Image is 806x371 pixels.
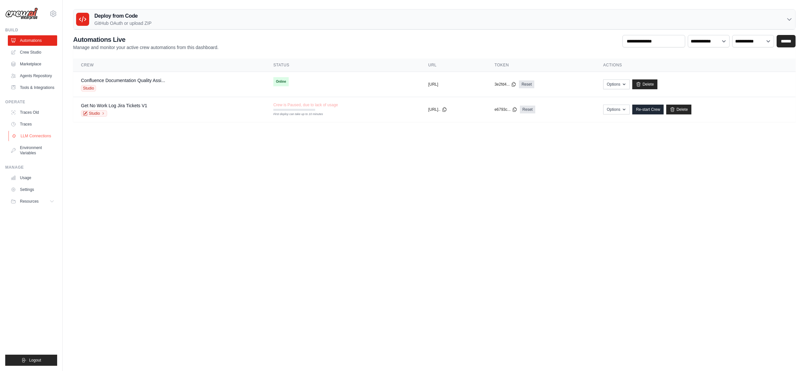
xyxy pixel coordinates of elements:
[81,103,147,108] a: Get No Work Log Jira Tickets V1
[5,355,57,366] button: Logout
[632,79,657,89] a: Delete
[8,173,57,183] a: Usage
[494,107,517,112] button: e6793c...
[8,47,57,58] a: Crew Studio
[773,340,806,371] iframe: Chat Widget
[73,44,218,51] p: Manage and monitor your active crew automations from this dashboard.
[29,358,41,363] span: Logout
[5,27,57,33] div: Build
[5,165,57,170] div: Manage
[420,59,487,72] th: URL
[20,199,39,204] span: Resources
[273,102,338,108] span: Crew is Paused, due to lack of usage
[94,12,152,20] h3: Deploy from Code
[8,82,57,93] a: Tools & Integrations
[8,131,58,141] a: LLM Connections
[5,99,57,105] div: Operate
[603,105,630,114] button: Options
[8,196,57,207] button: Resources
[8,184,57,195] a: Settings
[81,110,107,117] a: Studio
[595,59,796,72] th: Actions
[8,35,57,46] a: Automations
[519,80,534,88] a: Reset
[494,82,516,87] button: 3e2fd4...
[520,106,535,113] a: Reset
[73,35,218,44] h2: Automations Live
[266,59,420,72] th: Status
[5,8,38,20] img: Logo
[8,119,57,129] a: Traces
[8,71,57,81] a: Agents Repository
[73,59,266,72] th: Crew
[603,79,630,89] button: Options
[273,77,289,86] span: Online
[487,59,595,72] th: Token
[81,85,96,92] span: Studio
[8,107,57,118] a: Traces Old
[94,20,152,26] p: GitHub OAuth or upload ZIP
[8,59,57,69] a: Marketplace
[273,112,315,117] div: First deploy can take up to 10 minutes
[8,143,57,158] a: Environment Variables
[666,105,691,114] a: Delete
[81,78,165,83] a: Confluence Documentation Quality Assi...
[632,105,664,114] a: Re-start Crew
